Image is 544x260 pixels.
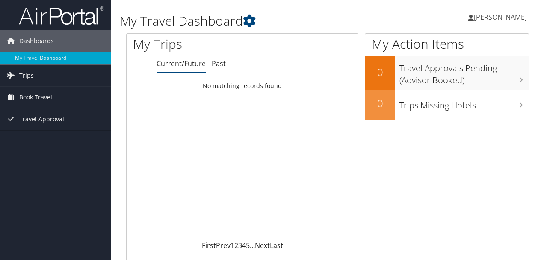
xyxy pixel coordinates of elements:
[238,241,242,250] a: 3
[19,65,34,86] span: Trips
[234,241,238,250] a: 2
[474,12,527,22] span: [PERSON_NAME]
[365,65,395,79] h2: 0
[365,56,529,89] a: 0Travel Approvals Pending (Advisor Booked)
[157,59,206,68] a: Current/Future
[255,241,270,250] a: Next
[19,30,54,52] span: Dashboards
[19,6,104,26] img: airportal-logo.png
[468,4,535,30] a: [PERSON_NAME]
[250,241,255,250] span: …
[242,241,246,250] a: 4
[216,241,231,250] a: Prev
[365,90,529,120] a: 0Trips Missing Hotels
[399,58,529,86] h3: Travel Approvals Pending (Advisor Booked)
[231,241,234,250] a: 1
[212,59,226,68] a: Past
[365,35,529,53] h1: My Action Items
[120,12,397,30] h1: My Travel Dashboard
[399,95,529,111] h3: Trips Missing Hotels
[19,87,52,108] span: Book Travel
[246,241,250,250] a: 5
[270,241,283,250] a: Last
[133,35,255,53] h1: My Trips
[202,241,216,250] a: First
[365,96,395,111] h2: 0
[127,78,358,93] td: No matching records found
[19,108,64,130] span: Travel Approval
